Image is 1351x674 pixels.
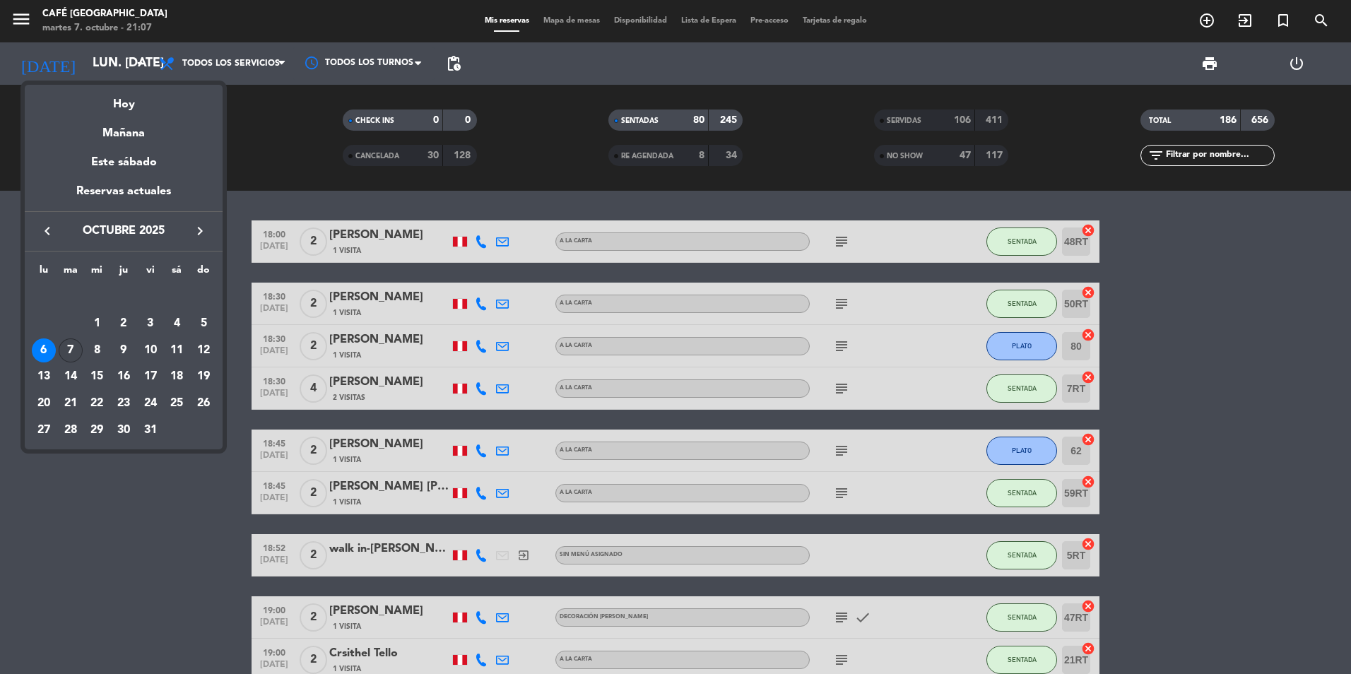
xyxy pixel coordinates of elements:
[32,338,56,362] div: 6
[30,262,57,284] th: lunes
[32,391,56,415] div: 20
[191,365,216,389] div: 19
[110,337,137,364] td: 9 de octubre de 2025
[59,365,83,389] div: 14
[57,337,84,364] td: 7 de octubre de 2025
[60,222,187,240] span: octubre 2025
[35,222,60,240] button: keyboard_arrow_left
[190,390,217,417] td: 26 de octubre de 2025
[165,338,189,362] div: 11
[137,310,164,337] td: 3 de octubre de 2025
[112,391,136,415] div: 23
[190,363,217,390] td: 19 de octubre de 2025
[191,391,216,415] div: 26
[25,182,223,211] div: Reservas actuales
[30,283,217,310] td: OCT.
[110,310,137,337] td: 2 de octubre de 2025
[85,418,109,442] div: 29
[112,312,136,336] div: 2
[32,418,56,442] div: 27
[85,391,109,415] div: 22
[138,365,163,389] div: 17
[164,262,191,284] th: sábado
[85,365,109,389] div: 15
[191,312,216,336] div: 5
[59,418,83,442] div: 28
[138,418,163,442] div: 31
[30,390,57,417] td: 20 de octubre de 2025
[57,262,84,284] th: martes
[25,143,223,182] div: Este sábado
[164,337,191,364] td: 11 de octubre de 2025
[137,390,164,417] td: 24 de octubre de 2025
[83,262,110,284] th: miércoles
[138,338,163,362] div: 10
[165,391,189,415] div: 25
[137,417,164,444] td: 31 de octubre de 2025
[110,390,137,417] td: 23 de octubre de 2025
[137,363,164,390] td: 17 de octubre de 2025
[59,391,83,415] div: 21
[30,337,57,364] td: 6 de octubre de 2025
[190,310,217,337] td: 5 de octubre de 2025
[165,312,189,336] div: 4
[190,262,217,284] th: domingo
[164,363,191,390] td: 18 de octubre de 2025
[59,338,83,362] div: 7
[164,390,191,417] td: 25 de octubre de 2025
[164,310,191,337] td: 4 de octubre de 2025
[138,391,163,415] div: 24
[32,365,56,389] div: 13
[83,363,110,390] td: 15 de octubre de 2025
[110,417,137,444] td: 30 de octubre de 2025
[25,85,223,114] div: Hoy
[85,312,109,336] div: 1
[191,223,208,240] i: keyboard_arrow_right
[191,338,216,362] div: 12
[39,223,56,240] i: keyboard_arrow_left
[110,262,137,284] th: jueves
[165,365,189,389] div: 18
[137,262,164,284] th: viernes
[83,310,110,337] td: 1 de octubre de 2025
[30,417,57,444] td: 27 de octubre de 2025
[25,114,223,143] div: Mañana
[138,312,163,336] div: 3
[112,418,136,442] div: 30
[57,417,84,444] td: 28 de octubre de 2025
[57,363,84,390] td: 14 de octubre de 2025
[190,337,217,364] td: 12 de octubre de 2025
[187,222,213,240] button: keyboard_arrow_right
[83,417,110,444] td: 29 de octubre de 2025
[110,363,137,390] td: 16 de octubre de 2025
[137,337,164,364] td: 10 de octubre de 2025
[83,337,110,364] td: 8 de octubre de 2025
[112,338,136,362] div: 9
[30,363,57,390] td: 13 de octubre de 2025
[85,338,109,362] div: 8
[83,390,110,417] td: 22 de octubre de 2025
[112,365,136,389] div: 16
[57,390,84,417] td: 21 de octubre de 2025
